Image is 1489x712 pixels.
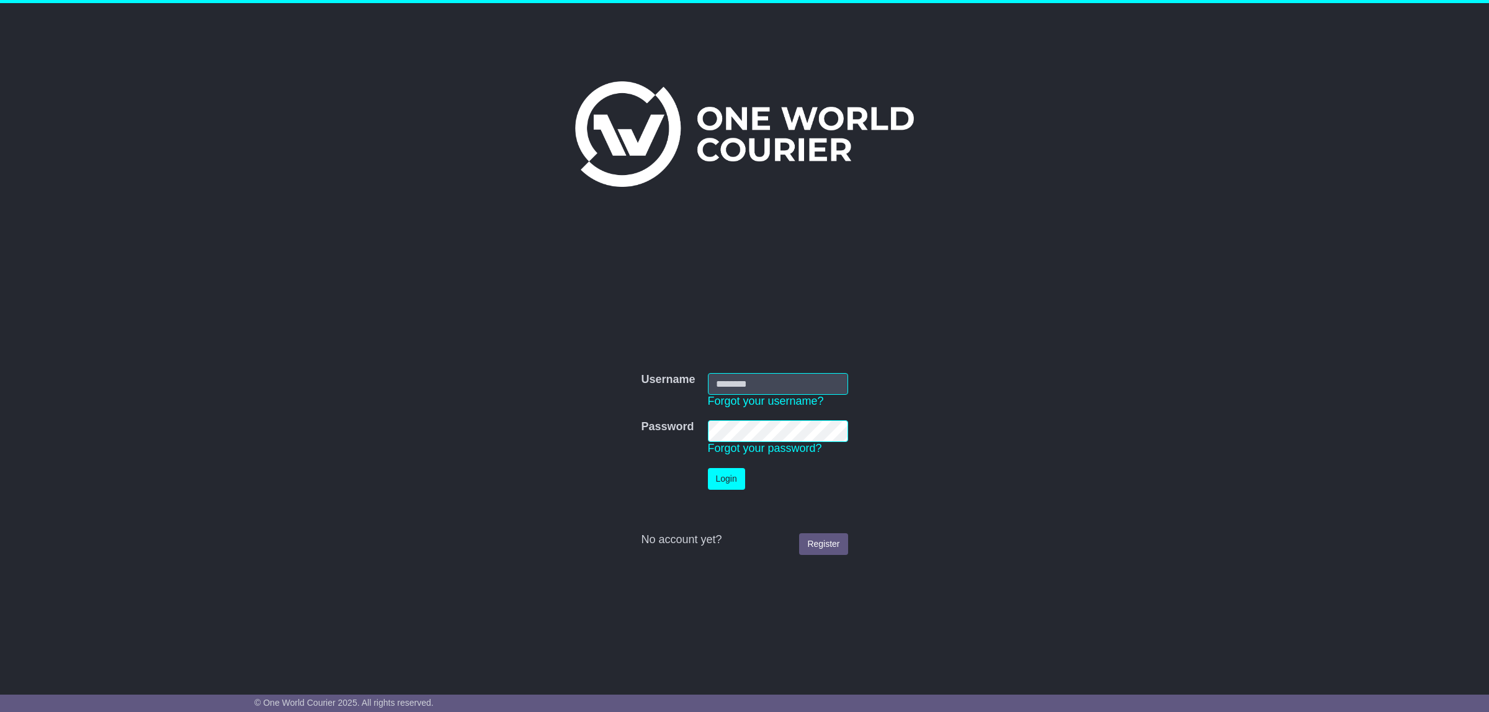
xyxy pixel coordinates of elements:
[708,395,824,407] a: Forgot your username?
[708,442,822,454] a: Forgot your password?
[641,533,847,547] div: No account yet?
[641,420,694,434] label: Password
[708,468,745,490] button: Login
[254,698,434,708] span: © One World Courier 2025. All rights reserved.
[575,81,914,187] img: One World
[799,533,847,555] a: Register
[641,373,695,387] label: Username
